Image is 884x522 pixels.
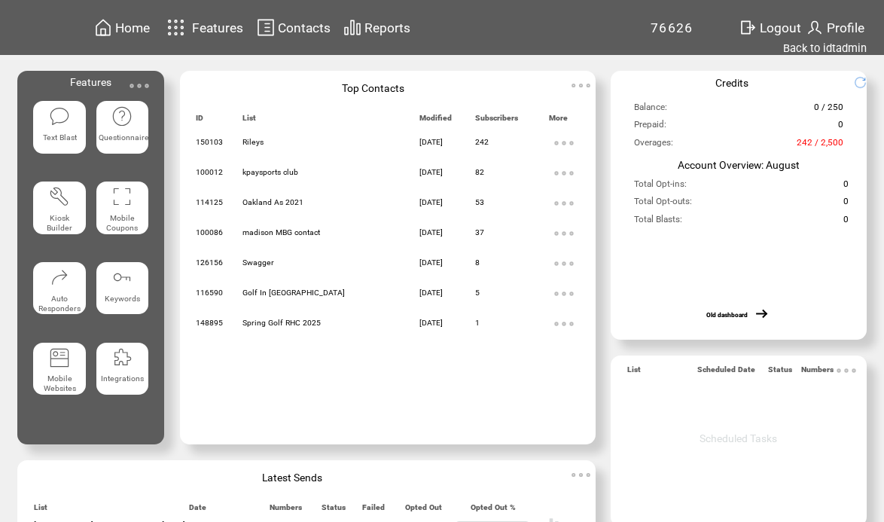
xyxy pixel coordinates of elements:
span: [DATE] [419,197,443,207]
span: Date [189,502,206,517]
span: 116590 [196,288,223,298]
a: Integrations [96,343,148,413]
img: ellypsis.svg [124,71,154,101]
span: Features [192,20,243,35]
span: 0 [838,119,843,135]
span: Opted Out [405,502,442,517]
span: Text Blast [43,133,77,142]
span: 126156 [196,258,223,267]
a: Questionnaire [96,101,148,171]
span: [DATE] [419,227,443,237]
img: mobile-websites.svg [49,347,70,368]
img: ellypsis.svg [549,218,579,249]
span: Contacts [278,20,331,35]
img: coupons.svg [111,186,133,207]
img: chart.svg [343,18,361,37]
span: Status [322,502,346,517]
span: kpaysports club [242,167,298,177]
span: Questionnaire [99,133,149,142]
span: madison MBG contact [242,227,320,237]
span: List [34,502,47,517]
span: Keywords [105,294,140,304]
a: Keywords [96,262,148,332]
span: Subscribers [475,113,518,128]
span: 114125 [196,197,223,207]
span: Scheduled Date [697,365,755,380]
span: 148895 [196,318,223,328]
a: Profile [803,16,867,39]
a: Home [92,16,152,39]
img: ellypsis.svg [549,188,579,218]
span: Latest Sends [262,472,322,484]
span: 0 [843,196,849,212]
img: ellypsis.svg [566,460,595,489]
a: Features [160,13,245,42]
span: Prepaid: [634,119,666,135]
span: [DATE] [419,318,443,328]
span: 242 / 2,500 [797,137,843,153]
span: Logout [760,20,801,35]
span: [DATE] [419,258,443,267]
span: Scheduled Tasks [700,432,777,444]
a: Reports [341,16,413,39]
img: ellypsis.svg [549,249,579,279]
img: exit.svg [739,18,757,37]
img: ellypsis.svg [549,309,579,339]
a: Mobile Coupons [96,182,148,252]
span: 5 [475,288,480,298]
span: Status [768,365,792,380]
span: List [627,365,641,380]
span: Integrations [101,374,144,383]
img: contacts.svg [257,18,275,37]
a: Mobile Websites [33,343,85,413]
a: Old dashboard [706,311,748,319]
img: tool%201.svg [49,186,70,207]
span: [DATE] [419,288,443,298]
span: Total Opt-outs: [634,196,692,212]
span: Modified [419,113,452,128]
span: More [549,113,568,128]
span: 100012 [196,167,223,177]
img: ellypsis.svg [549,279,579,309]
img: ellypsis.svg [549,128,579,158]
a: Back to idtadmin [783,41,867,55]
span: 1 [475,318,480,328]
img: home.svg [94,18,112,37]
span: Overages: [634,137,673,153]
span: Golf In [GEOGRAPHIC_DATA] [242,288,345,298]
a: Text Blast [33,101,85,171]
a: Auto Responders [33,262,85,332]
span: 100086 [196,227,223,237]
img: ellypsis.svg [831,356,861,386]
span: [DATE] [419,167,443,177]
span: Spring Golf RHC 2025 [242,318,321,328]
span: Credits [715,77,748,89]
span: Swagger [242,258,274,267]
span: 0 [843,179,849,194]
span: 0 [843,214,849,230]
span: Auto Responders [38,294,81,313]
span: Rileys [242,137,264,147]
span: 53 [475,197,484,207]
span: Home [115,20,150,35]
span: Numbers [270,502,302,517]
span: Account Overview: August [678,159,800,171]
span: List [242,113,256,128]
img: features.svg [163,15,189,40]
span: Opted Out % [471,502,516,517]
img: ellypsis.svg [566,71,596,100]
span: 8 [475,258,480,267]
span: Kiosk Builder [47,213,72,233]
span: Mobile Websites [44,374,76,393]
span: Profile [827,20,864,35]
img: questionnaire.svg [111,105,133,127]
img: refresh.png [854,76,876,89]
span: Mobile Coupons [106,213,138,233]
img: integrations.svg [111,347,133,368]
span: Balance: [634,102,667,118]
span: ID [196,113,203,128]
img: text-blast.svg [49,105,70,127]
img: auto-responders.svg [49,267,70,288]
span: [DATE] [419,137,443,147]
span: Reports [364,20,410,35]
